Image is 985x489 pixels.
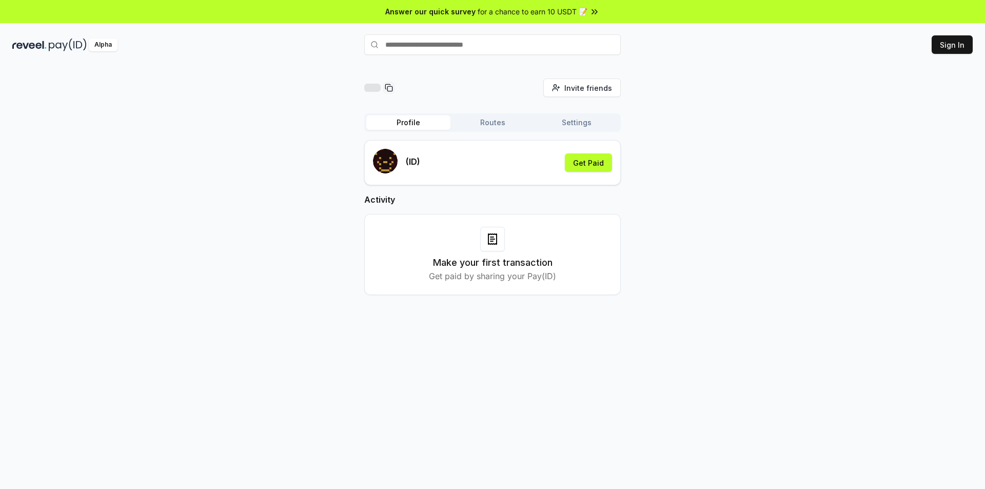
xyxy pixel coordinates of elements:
[366,115,450,130] button: Profile
[565,153,612,172] button: Get Paid
[49,38,87,51] img: pay_id
[385,6,476,17] span: Answer our quick survey
[429,270,556,282] p: Get paid by sharing your Pay(ID)
[535,115,619,130] button: Settings
[364,193,621,206] h2: Activity
[564,83,612,93] span: Invite friends
[543,79,621,97] button: Invite friends
[12,38,47,51] img: reveel_dark
[450,115,535,130] button: Routes
[932,35,973,54] button: Sign In
[433,256,553,270] h3: Make your first transaction
[89,38,117,51] div: Alpha
[406,155,420,168] p: (ID)
[478,6,587,17] span: for a chance to earn 10 USDT 📝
